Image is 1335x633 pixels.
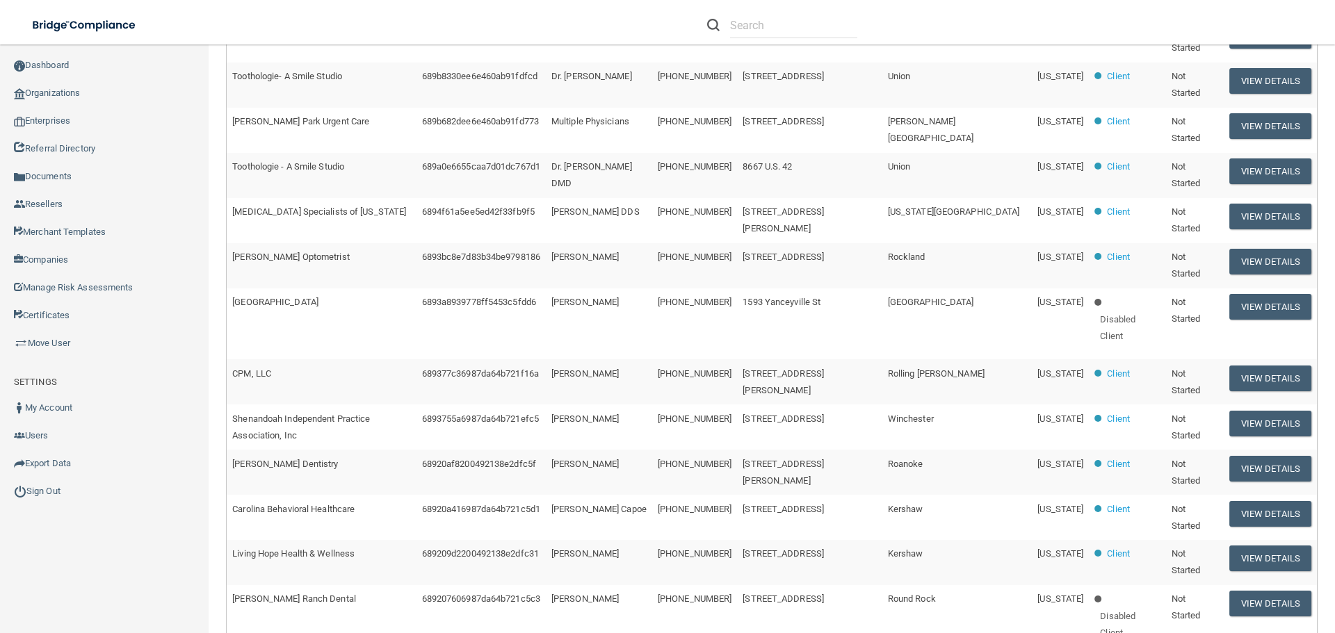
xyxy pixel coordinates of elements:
[422,413,539,424] span: 6893755a6987da64b721efc5
[551,206,640,217] span: [PERSON_NAME] DDS
[1172,26,1201,53] span: Not Started
[422,368,539,379] span: 689377c36987da64b721f16a
[1107,249,1130,265] p: Client
[14,88,25,99] img: organization-icon.f8decf85.png
[707,19,720,31] img: ic-search.3b580494.png
[1229,158,1311,184] button: View Details
[1172,593,1201,620] span: Not Started
[14,402,25,413] img: ic_user_dark.df1a06c3.png
[658,548,731,559] span: [PHONE_NUMBER]
[1172,161,1201,188] span: Not Started
[1107,204,1130,220] p: Client
[1172,413,1201,441] span: Not Started
[551,297,619,307] span: [PERSON_NAME]
[1037,297,1083,307] span: [US_STATE]
[743,116,824,126] span: [STREET_ADDRESS]
[551,71,632,81] span: Dr. [PERSON_NAME]
[1107,68,1130,85] p: Client
[551,413,619,424] span: [PERSON_NAME]
[1172,71,1201,98] span: Not Started
[1107,158,1130,175] p: Client
[422,459,536,469] span: 68920af8200492138e2dfc5f
[14,336,28,350] img: briefcase.64adab9b.png
[422,116,539,126] span: 689b682dee6e460ab91fd773
[1107,545,1130,562] p: Client
[743,593,824,604] span: [STREET_ADDRESS]
[1172,504,1201,531] span: Not Started
[888,413,934,424] span: Winchester
[1172,116,1201,143] span: Not Started
[888,161,911,172] span: Union
[888,548,923,559] span: Kershaw
[1229,456,1311,482] button: View Details
[232,252,350,262] span: [PERSON_NAME] Optometrist
[232,593,356,604] span: [PERSON_NAME] Ranch Dental
[743,459,824,486] span: [STREET_ADDRESS][PERSON_NAME]
[888,368,985,379] span: Rolling [PERSON_NAME]
[1172,368,1201,395] span: Not Started
[232,116,369,126] span: [PERSON_NAME] Park Urgent Care
[422,71,537,81] span: 689b8330ee6e460ab91fdfcd
[743,206,824,233] span: [STREET_ADDRESS][PERSON_NAME]
[888,206,1020,217] span: [US_STATE][GEOGRAPHIC_DATA]
[21,11,149,40] img: bridge_compliance_login_screen.278c3ca4.svg
[658,297,731,307] span: [PHONE_NUMBER]
[1229,411,1311,436] button: View Details
[1107,113,1130,130] p: Client
[888,504,923,514] span: Kershaw
[422,252,540,262] span: 6893bc8e7d83b34be9798186
[1229,204,1311,229] button: View Details
[1172,297,1201,324] span: Not Started
[743,71,824,81] span: [STREET_ADDRESS]
[232,206,406,217] span: [MEDICAL_DATA] Specialists of [US_STATE]
[422,548,539,559] span: 689209d2200492138e2dfc31
[1107,501,1130,518] p: Client
[1229,249,1311,274] button: View Details
[888,71,911,81] span: Union
[658,161,731,172] span: [PHONE_NUMBER]
[1229,545,1311,571] button: View Details
[1172,206,1201,233] span: Not Started
[658,593,731,604] span: [PHONE_NUMBER]
[14,374,57,391] label: SETTINGS
[232,504,355,514] span: Carolina Behavioral Healthcare
[658,413,731,424] span: [PHONE_NUMBER]
[422,206,535,217] span: 6894f61a5ee5ed42f33fb9f5
[1229,591,1311,616] button: View Details
[743,548,824,559] span: [STREET_ADDRESS]
[232,161,344,172] span: Toothologie - A Smile Studio
[551,116,629,126] span: Multiple Physicians
[730,13,857,38] input: Search
[422,297,536,307] span: 6893a8939778ff5453c5fdd6
[1229,68,1311,94] button: View Details
[422,504,540,514] span: 68920a416987da64b721c5d1
[14,199,25,210] img: ic_reseller.de258add.png
[551,368,619,379] span: [PERSON_NAME]
[1037,593,1083,604] span: [US_STATE]
[1037,161,1083,172] span: [US_STATE]
[888,459,923,469] span: Roanoke
[551,459,619,469] span: [PERSON_NAME]
[232,368,271,379] span: CPM, LLC
[1037,116,1083,126] span: [US_STATE]
[658,206,731,217] span: [PHONE_NUMBER]
[232,459,338,469] span: [PERSON_NAME] Dentistry
[1107,456,1130,472] p: Client
[1100,311,1160,345] p: Disabled Client
[14,117,25,126] img: enterprise.0d942306.png
[1172,548,1201,575] span: Not Started
[551,593,619,604] span: [PERSON_NAME]
[1107,365,1130,382] p: Client
[14,172,25,183] img: icon-documents.8dae5593.png
[1037,252,1083,262] span: [US_STATE]
[551,161,632,188] span: Dr. [PERSON_NAME] DMD
[1037,504,1083,514] span: [US_STATE]
[1037,413,1083,424] span: [US_STATE]
[1229,113,1311,139] button: View Details
[888,297,974,307] span: [GEOGRAPHIC_DATA]
[1229,501,1311,527] button: View Details
[14,60,25,72] img: ic_dashboard_dark.d01f4a41.png
[743,297,820,307] span: 1593 Yanceyville St
[658,252,731,262] span: [PHONE_NUMBER]
[658,459,731,469] span: [PHONE_NUMBER]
